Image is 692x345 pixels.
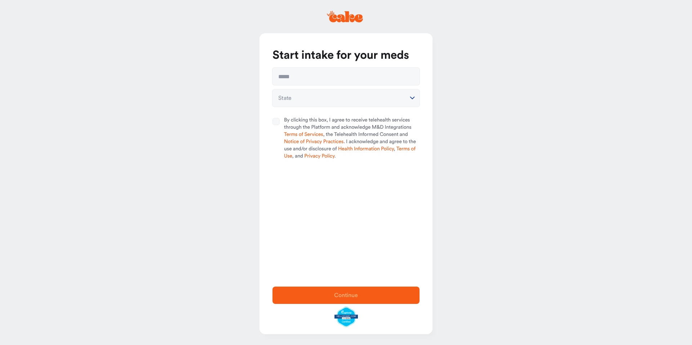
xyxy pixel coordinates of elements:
[284,117,420,160] span: By clicking this box, I agree to receive telehealth services through the Platform and acknowledge...
[334,292,358,298] span: Continue
[284,146,416,159] a: Terms of Use
[334,307,358,327] img: legit-script-certified.png
[338,146,394,151] a: Health Information Policy
[284,139,343,144] a: Notice of Privacy Practices
[272,287,420,304] button: Continue
[304,154,334,159] a: Privacy Policy
[272,48,420,63] h1: Start intake for your meds
[272,118,280,125] button: By clicking this box, I agree to receive telehealth services through the Platform and acknowledge...
[284,132,323,137] a: Terms of Services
